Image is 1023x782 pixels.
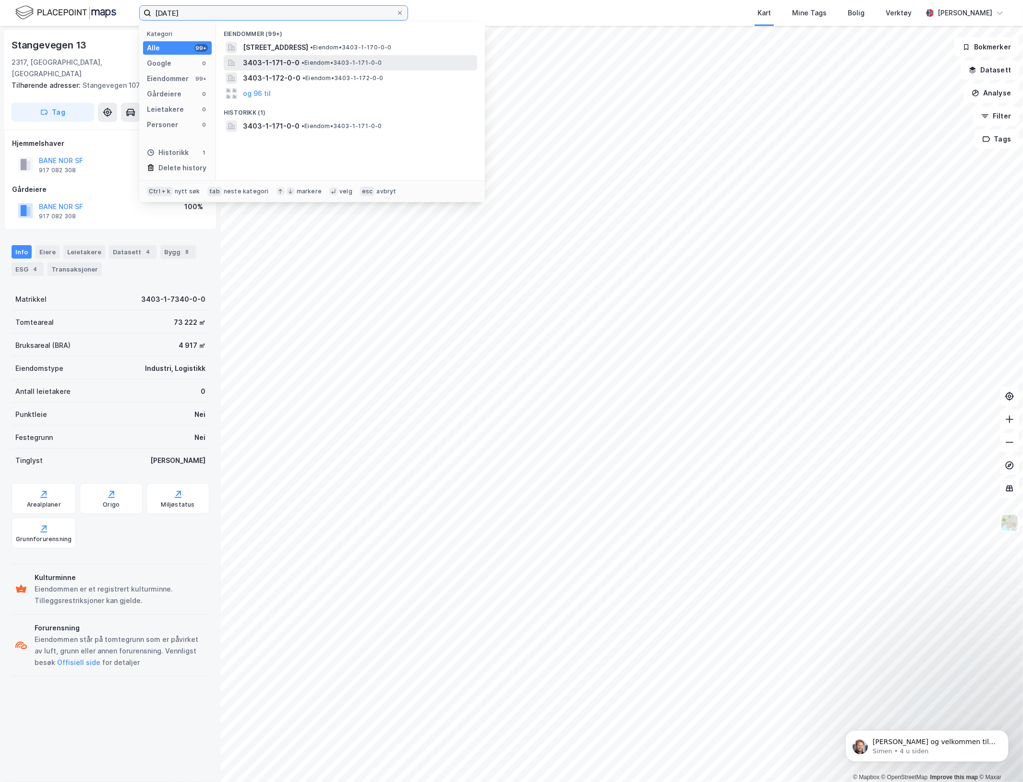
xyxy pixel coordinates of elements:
[194,44,208,52] div: 99+
[184,201,203,213] div: 100%
[147,30,212,37] div: Kategori
[35,622,205,634] div: Forurensning
[310,44,392,51] span: Eiendom • 3403-1-170-0-0
[758,7,771,19] div: Kart
[15,294,47,305] div: Matrikkel
[147,88,181,100] div: Gårdeiere
[301,122,382,130] span: Eiendom • 3403-1-171-0-0
[174,317,205,328] div: 73 222 ㎡
[881,774,928,781] a: OpenStreetMap
[930,774,978,781] a: Improve this map
[161,501,195,509] div: Miljøstatus
[30,264,40,274] div: 4
[147,147,189,158] div: Historikk
[179,340,205,351] div: 4 917 ㎡
[224,188,269,195] div: neste kategori
[15,317,54,328] div: Tomteareal
[302,74,384,82] span: Eiendom • 3403-1-172-0-0
[12,138,209,149] div: Hjemmelshaver
[15,340,71,351] div: Bruksareal (BRA)
[145,363,205,374] div: Industri, Logistikk
[200,106,208,113] div: 0
[200,90,208,98] div: 0
[954,37,1019,57] button: Bokmerker
[963,83,1019,103] button: Analyse
[339,188,352,195] div: velg
[12,80,202,91] div: Stangevegen 107
[12,81,83,89] span: Tilhørende adresser:
[360,187,375,196] div: esc
[147,73,189,84] div: Eiendommer
[42,37,166,46] p: Message from Simen, sent 4 u siden
[848,7,865,19] div: Bolig
[158,162,206,174] div: Delete history
[853,774,879,781] a: Mapbox
[147,119,178,130] div: Personer
[109,245,156,259] div: Datasett
[141,294,205,305] div: 3403-1-7340-0-0
[39,213,76,220] div: 917 082 308
[147,104,184,115] div: Leietakere
[243,57,300,69] span: 3403-1-171-0-0
[301,122,304,130] span: •
[147,42,160,54] div: Alle
[63,245,105,259] div: Leietakere
[302,74,305,82] span: •
[15,455,43,466] div: Tinglyst
[16,535,72,543] div: Grunnforurensning
[15,4,116,21] img: logo.f888ab2527a4732fd821a326f86c7f29.svg
[143,247,153,257] div: 4
[151,6,396,20] input: Søk på adresse, matrikkel, gårdeiere, leietakere eller personer
[194,409,205,420] div: Nei
[194,432,205,443] div: Nei
[243,72,301,84] span: 3403-1-172-0-0
[12,37,88,53] div: Stangevegen 13
[243,120,300,132] span: 3403-1-171-0-0
[35,572,205,583] div: Kulturminne
[35,634,205,668] div: Eiendommen står på tomtegrunn som er påvirket av luft, grunn eller annen forurensning. Vennligst ...
[1000,514,1019,532] img: Z
[961,60,1019,80] button: Datasett
[194,75,208,83] div: 99+
[15,363,63,374] div: Eiendomstype
[42,28,165,74] span: [PERSON_NAME] og velkommen til Newsec Maps, [PERSON_NAME] det er du lurer på så er det bare å ta ...
[938,7,992,19] div: [PERSON_NAME]
[243,88,271,99] button: og 96 til
[376,188,396,195] div: avbryt
[15,432,53,443] div: Festegrunn
[150,455,205,466] div: [PERSON_NAME]
[182,247,192,257] div: 8
[216,101,485,118] div: Historikk (1)
[27,501,61,509] div: Arealplaner
[216,23,485,40] div: Eiendommer (99+)
[301,59,304,66] span: •
[160,245,196,259] div: Bygg
[886,7,912,19] div: Verktøy
[200,59,208,67] div: 0
[103,501,120,509] div: Origo
[12,262,44,276] div: ESG
[12,57,163,80] div: 2317, [GEOGRAPHIC_DATA], [GEOGRAPHIC_DATA]
[301,59,382,67] span: Eiendom • 3403-1-171-0-0
[15,409,47,420] div: Punktleie
[297,188,322,195] div: markere
[201,386,205,397] div: 0
[200,121,208,129] div: 0
[792,7,827,19] div: Mine Tags
[975,130,1019,149] button: Tags
[35,583,205,606] div: Eiendommen er et registrert kulturminne. Tilleggsrestriksjoner kan gjelde.
[147,187,173,196] div: Ctrl + k
[243,42,308,53] span: [STREET_ADDRESS]
[36,245,60,259] div: Eiere
[973,107,1019,126] button: Filter
[12,103,94,122] button: Tag
[147,58,171,69] div: Google
[48,262,102,276] div: Transaksjoner
[831,710,1023,777] iframe: Intercom notifications melding
[175,188,200,195] div: nytt søk
[310,44,313,51] span: •
[12,184,209,195] div: Gårdeiere
[12,245,32,259] div: Info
